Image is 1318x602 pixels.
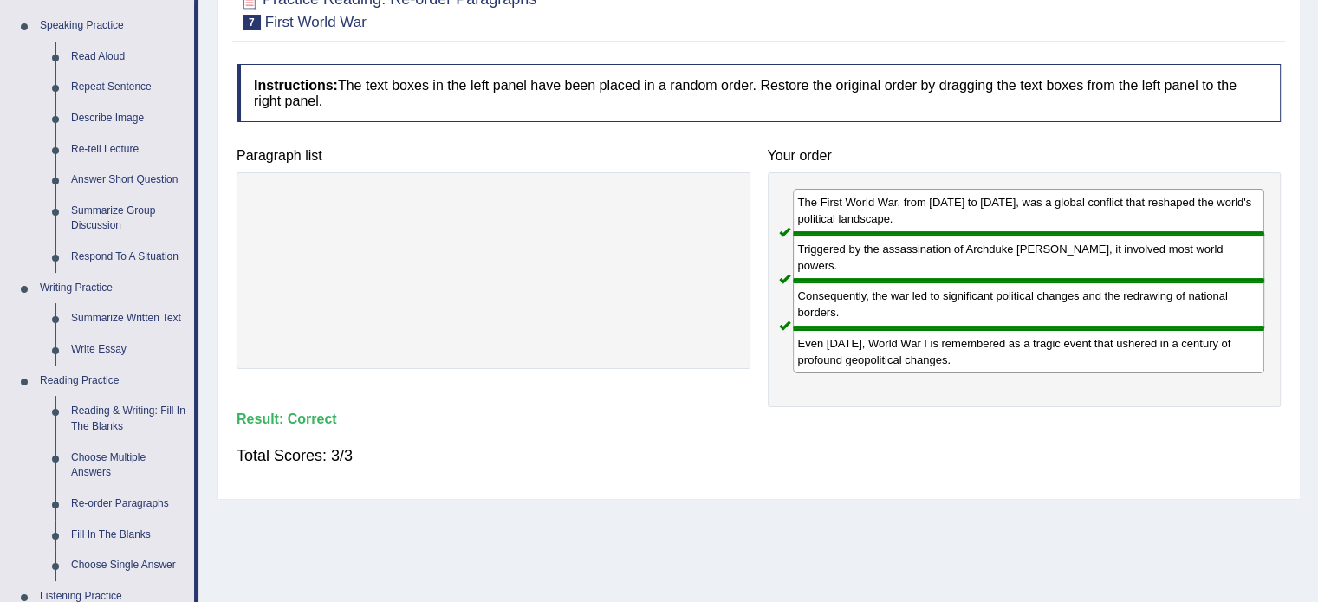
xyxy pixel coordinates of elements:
[63,196,194,242] a: Summarize Group Discussion
[793,189,1265,234] div: The First World War, from [DATE] to [DATE], was a global conflict that reshaped the world's polit...
[32,366,194,397] a: Reading Practice
[63,396,194,442] a: Reading & Writing: Fill In The Blanks
[63,242,194,273] a: Respond To A Situation
[63,303,194,334] a: Summarize Written Text
[793,328,1265,373] div: Even [DATE], World War I is remembered as a tragic event that ushered in a century of profound ge...
[63,165,194,196] a: Answer Short Question
[63,550,194,581] a: Choose Single Answer
[237,435,1281,476] div: Total Scores: 3/3
[237,148,750,164] h4: Paragraph list
[63,134,194,165] a: Re-tell Lecture
[32,10,194,42] a: Speaking Practice
[265,14,367,30] small: First World War
[793,281,1265,327] div: Consequently, the war led to significant political changes and the redrawing of national borders.
[793,234,1265,281] div: Triggered by the assassination of Archduke [PERSON_NAME], it involved most world powers.
[63,520,194,551] a: Fill In The Blanks
[63,334,194,366] a: Write Essay
[243,15,261,30] span: 7
[63,489,194,520] a: Re-order Paragraphs
[63,443,194,489] a: Choose Multiple Answers
[32,273,194,304] a: Writing Practice
[768,148,1282,164] h4: Your order
[237,411,1281,427] h4: Result:
[254,78,338,93] b: Instructions:
[63,42,194,73] a: Read Aloud
[63,103,194,134] a: Describe Image
[63,72,194,103] a: Repeat Sentence
[237,64,1281,122] h4: The text boxes in the left panel have been placed in a random order. Restore the original order b...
